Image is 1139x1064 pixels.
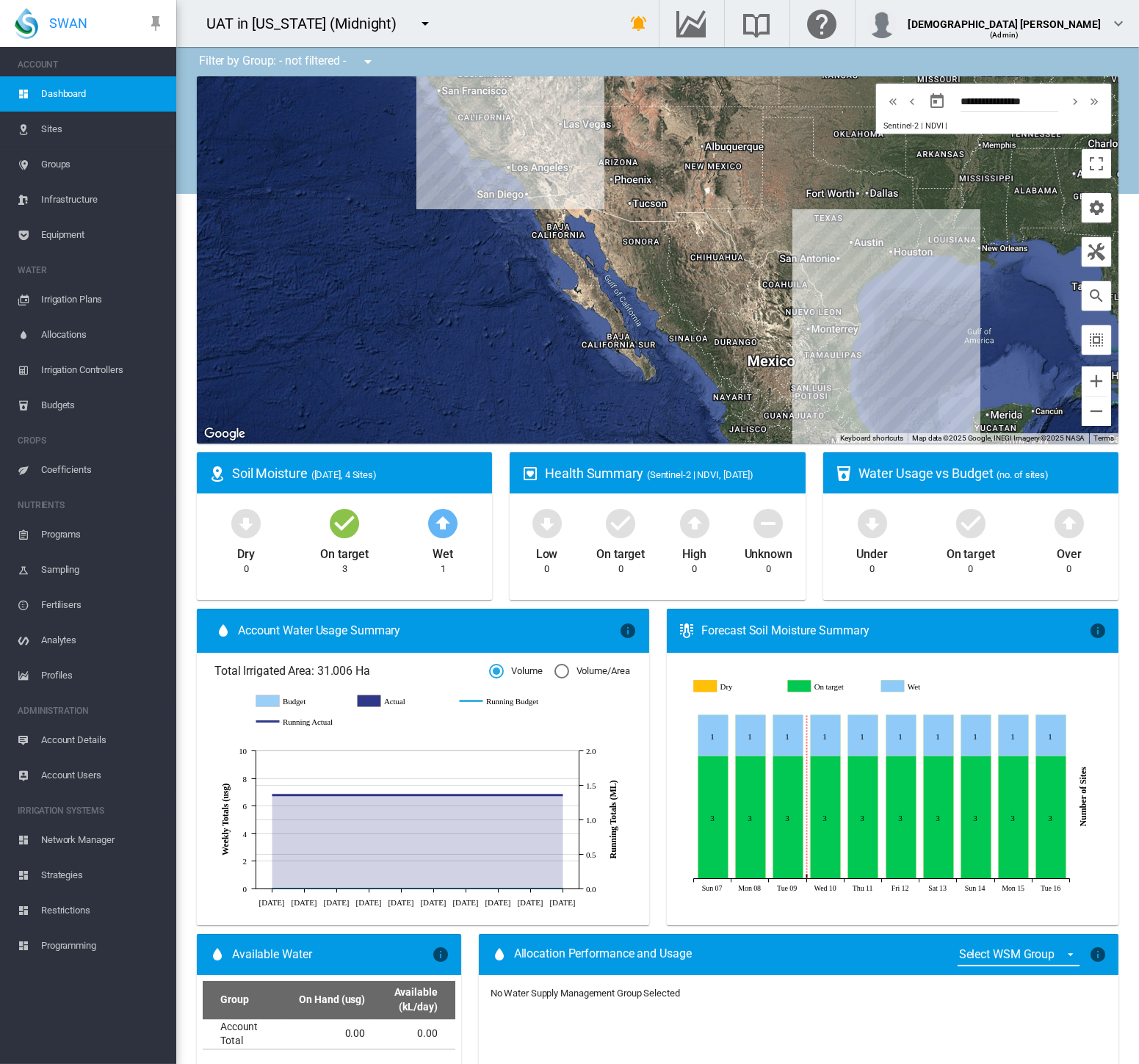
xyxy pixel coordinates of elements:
md-icon: icon-chevron-right [1067,93,1083,110]
g: Actual [358,695,444,708]
md-icon: Click here for help [805,15,840,32]
md-icon: icon-arrow-up-bold-circle [1052,505,1087,540]
g: On target [788,680,872,693]
tspan: Number of Sites [1078,767,1088,826]
g: Wet Sep 16, 2025 1 [1035,715,1066,756]
tspan: Thu 11 [852,884,872,892]
tspan: [DATE] [356,898,382,907]
md-icon: icon-pin [147,15,164,32]
th: Available (kL/day) [371,981,455,1019]
span: (no. of sites) [997,469,1049,480]
span: Budgets [41,388,164,423]
span: Map data ©2025 Google, INEGI Imagery ©2025 NASA [912,434,1085,442]
md-icon: icon-thermometer-lines [679,622,696,640]
circle: Running Budget Aug 12 0 [430,886,436,891]
img: profile.jpg [867,9,897,38]
g: Wet Sep 15, 2025 1 [998,715,1028,756]
span: Available Water [232,947,312,963]
tspan: 0.5 [586,850,596,859]
tspan: Weekly Totals (usg) [220,783,231,855]
div: On target [320,540,369,562]
g: On target Sep 07, 2025 3 [698,756,728,879]
circle: Running Budget Aug 26 0 [495,886,501,891]
img: SWAN-Landscape-Logo-Colour-drop.png [15,8,38,39]
tspan: 8 [243,775,247,783]
button: icon-magnify [1082,281,1111,311]
th: Group [203,981,287,1019]
div: 3 [342,562,347,576]
div: 0 [692,562,697,576]
div: 0 [1066,562,1071,576]
div: Under [856,540,888,562]
circle: Running Actual Aug 12 1.36 [430,792,436,797]
g: On target Sep 10, 2025 3 [810,756,840,879]
md-icon: icon-arrow-down-bold-circle [228,505,264,540]
button: Keyboard shortcuts [840,433,903,444]
g: Wet Sep 12, 2025 1 [886,715,916,756]
tspan: 6 [243,802,247,811]
md-icon: icon-information [1089,946,1107,963]
circle: Running Budget Jul 22 0 [333,886,339,891]
g: Wet [882,680,966,693]
span: Equipment [41,217,164,253]
span: | [945,121,947,131]
tspan: 2.0 [586,747,596,756]
md-icon: icon-chevron-double-left [885,93,901,110]
g: Wet Sep 14, 2025 1 [961,715,991,756]
circle: Running Budget Sep 9 0 [560,886,565,891]
span: Network Manager [41,822,164,858]
div: 0 [968,562,973,576]
circle: Running Budget Aug 5 0 [398,886,404,891]
g: On target Sep 14, 2025 3 [961,756,991,879]
md-icon: icon-arrow-up-bold-circle [425,505,460,540]
circle: Running Actual Jul 8 1.36 [269,792,275,797]
md-icon: icon-bell-ring [631,15,648,32]
div: No Water Supply Management Group Selected [491,987,680,1000]
span: Sampling [41,552,164,587]
md-icon: icon-cup-water [835,465,853,482]
g: Running Budget [460,695,546,708]
g: On target Sep 16, 2025 3 [1035,756,1066,879]
tspan: [DATE] [421,898,446,907]
span: Account Details [41,723,164,758]
tspan: Tue 09 [777,884,797,892]
span: Analytes [41,623,164,658]
span: NUTRIENTS [18,493,164,517]
span: Profiles [41,658,164,693]
md-icon: icon-information [1089,622,1107,640]
div: On target [947,540,995,562]
td: Account Total [203,1020,287,1049]
span: Groups [41,147,164,182]
div: Forecast Soil Moisture Summary [702,623,1090,639]
tspan: Running Totals (ML) [608,780,618,858]
button: Toggle fullscreen view [1082,149,1111,178]
span: Account Users [41,758,164,793]
span: Coefficients [41,452,164,488]
span: Fertilisers [41,587,164,623]
tspan: Sat 13 [928,884,947,892]
span: IRRIGATION SYSTEMS [18,799,164,822]
div: 0 [544,562,549,576]
g: Dry [693,680,777,693]
g: Wet Sep 13, 2025 1 [923,715,953,756]
md-icon: Search the knowledge base [740,15,775,32]
circle: Running Budget Jul 29 0 [366,886,372,891]
tspan: [DATE] [324,898,350,907]
span: WATER [18,258,164,282]
span: ADMINISTRATION [18,699,164,723]
circle: Running Budget Jul 15 0 [301,886,307,891]
tspan: [DATE] [292,898,317,907]
md-icon: icon-information [620,622,637,640]
th: On Hand (usg) [287,981,372,1019]
span: Account Water Usage Summary [238,623,620,639]
tspan: [DATE] [550,898,576,907]
md-icon: icon-cog [1088,199,1105,217]
button: Zoom out [1082,397,1111,426]
g: On target Sep 09, 2025 3 [773,756,803,879]
tspan: [DATE] [485,898,511,907]
div: 0 [869,562,875,576]
span: Sites [41,112,164,147]
circle: Running Actual Jul 15 1.36 [301,792,307,797]
span: CROPS [18,429,164,452]
div: 0.00 [293,1027,366,1041]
